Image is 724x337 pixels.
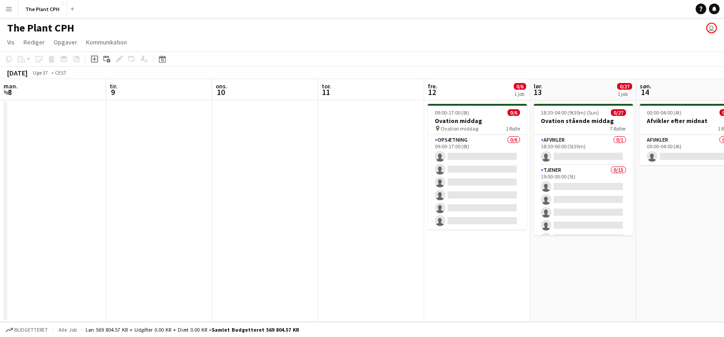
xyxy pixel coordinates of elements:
span: 10 [214,87,228,97]
div: CEST [55,69,67,76]
span: Samlet budgetteret 569 804.57 KR [212,326,299,333]
span: 9 [108,87,118,97]
span: Opgaver [54,38,77,46]
span: 09:00-17:00 (8t) [435,109,469,116]
span: Budgetteret [14,327,48,333]
h3: Ovation stående middag [534,117,633,125]
app-card-role: Afvikler0/118:30-00:00 (5t30m) [534,135,633,165]
app-job-card: 09:00-17:00 (8t)0/6Ovation middag Ovation middag1 RolleOpsætning0/609:00-17:00 (8t) [428,104,527,230]
span: tir. [110,82,118,90]
a: Rediger [20,36,48,48]
span: 0/6 [514,83,526,90]
div: [DATE] [7,68,28,77]
span: 0/27 [617,83,632,90]
div: Løn 569 804.57 KR + Udgifter 0.00 KR + Diæt 0.00 KR = [86,326,299,333]
app-user-avatar: Magnus Pedersen [706,23,717,33]
a: Opgaver [50,36,81,48]
span: Ovation middag [441,125,478,132]
span: fre. [428,82,437,90]
span: 18:30-04:00 (9t30m) (Sun) [541,109,599,116]
span: Alle job [57,326,78,333]
div: 1 job [514,91,526,97]
span: Vis [7,38,15,46]
app-job-card: 18:30-04:00 (9t30m) (Sun)0/27Ovation stående middag7 RollerAfvikler0/118:30-00:00 (5t30m) Tjener0... [534,104,633,235]
span: 14 [638,87,652,97]
span: 7 Roller [610,125,626,132]
span: 12 [426,87,437,97]
span: 1 Rolle [506,125,520,132]
span: Rediger [24,38,45,46]
span: 0/6 [508,109,520,116]
a: Vis [4,36,18,48]
span: Kommunikation [86,38,127,46]
app-card-role: Opsætning0/609:00-17:00 (8t) [428,135,527,230]
span: tor. [322,82,331,90]
span: 00:00-04:00 (4t) [647,109,681,116]
span: lør. [534,82,543,90]
h1: The Plant CPH [7,21,74,35]
a: Kommunikation [83,36,130,48]
span: man. [4,82,18,90]
button: The Plant CPH [18,0,67,18]
span: 0/27 [611,109,626,116]
span: 8 [2,87,18,97]
div: 1 job [618,91,632,97]
button: Budgetteret [4,325,49,335]
span: Uge 37 [29,69,51,76]
span: 11 [320,87,331,97]
span: 13 [532,87,543,97]
h3: Ovation middag [428,117,527,125]
span: ons. [216,82,228,90]
span: søn. [640,82,652,90]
